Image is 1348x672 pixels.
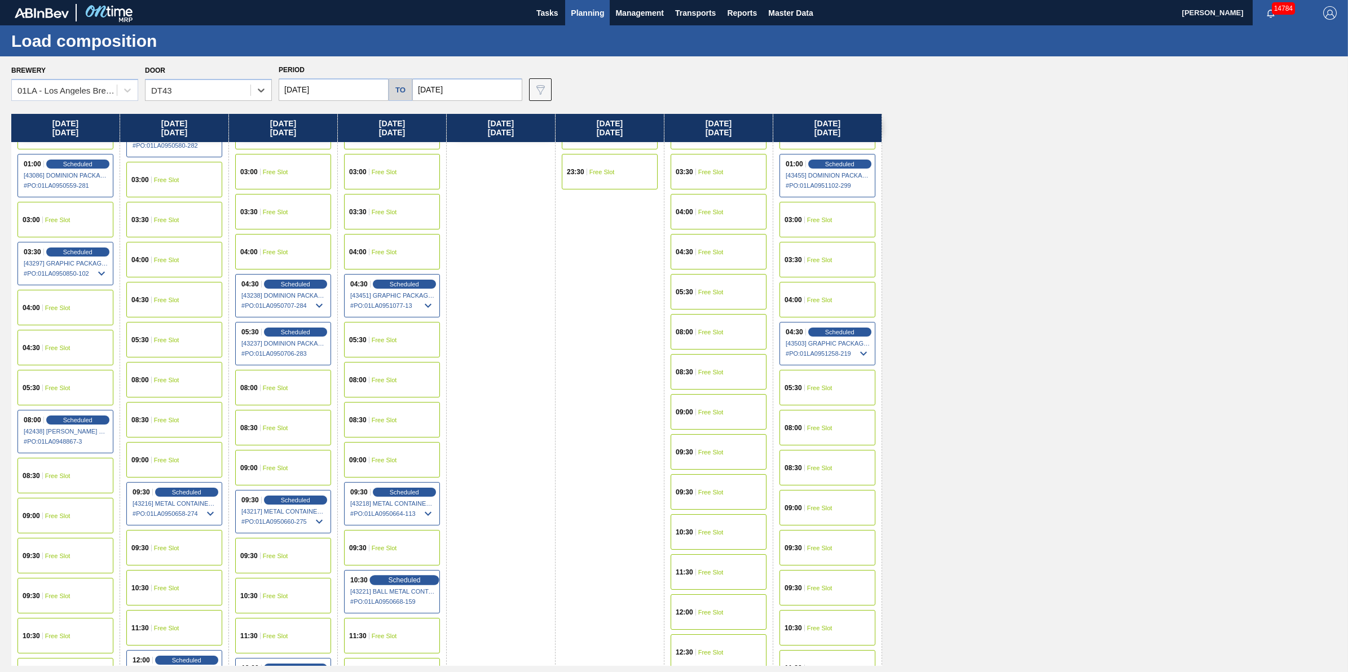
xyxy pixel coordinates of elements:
[535,6,560,20] span: Tasks
[23,216,40,223] span: 03:00
[263,425,288,431] span: Free Slot
[698,169,724,175] span: Free Slot
[372,633,397,639] span: Free Slot
[120,114,228,142] div: [DATE] [DATE]
[785,257,802,263] span: 03:30
[785,425,802,431] span: 08:00
[24,172,108,179] span: [43086] DOMINION PACKAGING, INC. - 0008325026
[698,529,724,536] span: Free Slot
[15,8,69,18] img: TNhmsLtSVTkK8tSr43FrP2fwEKptu5GPRR3wAAAABJRU5ErkJggg==
[131,457,149,463] span: 09:00
[241,299,326,312] span: # PO : 01LA0950707-284
[23,633,40,639] span: 10:30
[17,86,118,95] div: 01LA - Los Angeles Brewery
[676,449,693,456] span: 09:30
[785,545,802,551] span: 09:30
[807,425,832,431] span: Free Slot
[807,465,832,471] span: Free Slot
[390,281,419,288] span: Scheduled
[131,297,149,303] span: 04:30
[807,384,832,391] span: Free Slot
[349,417,367,423] span: 08:30
[131,176,149,183] span: 03:00
[529,78,552,101] button: icon-filter-gray
[350,299,435,312] span: # PO : 01LA0951077-13
[241,515,326,528] span: # PO : 01LA0950660-275
[825,329,854,335] span: Scheduled
[698,609,724,616] span: Free Slot
[281,329,310,335] span: Scheduled
[131,216,149,223] span: 03:30
[395,86,406,94] h5: to
[372,545,397,551] span: Free Slot
[154,625,179,631] span: Free Slot
[263,465,288,471] span: Free Slot
[350,588,435,595] span: [43221] BALL METAL CONTAINER GROUP - 0008342641
[24,260,108,267] span: [43297] GRAPHIC PACKAGING INTERNATIONA - 0008221069
[785,585,802,591] span: 09:30
[698,289,724,295] span: Free Slot
[131,417,149,423] span: 08:30
[349,633,367,639] span: 11:30
[241,281,259,288] span: 04:30
[698,249,724,255] span: Free Slot
[768,6,813,20] span: Master Data
[263,169,288,175] span: Free Slot
[24,267,108,280] span: # PO : 01LA0950850-102
[240,209,258,215] span: 03:30
[154,216,179,223] span: Free Slot
[172,657,201,664] span: Scheduled
[45,304,71,311] span: Free Slot
[240,425,258,431] span: 08:30
[133,489,150,496] span: 09:30
[567,169,584,175] span: 23:30
[240,552,258,559] span: 09:30
[807,665,832,671] span: Free Slot
[154,337,179,343] span: Free Slot
[23,472,40,479] span: 08:30
[154,417,179,423] span: Free Slot
[23,344,40,351] span: 04:30
[786,179,870,192] span: # PO : 01LA0951102-299
[807,545,832,551] span: Free Slot
[676,649,693,656] span: 12:30
[338,114,446,142] div: [DATE] [DATE]
[131,545,149,551] span: 09:30
[45,512,71,519] span: Free Slot
[263,209,288,215] span: Free Slot
[240,169,258,175] span: 03:00
[229,114,337,142] div: [DATE] [DATE]
[63,161,92,167] span: Scheduled
[263,552,288,559] span: Free Slot
[785,297,802,303] span: 04:00
[349,545,367,551] span: 09:30
[350,577,368,583] span: 10:30
[133,139,217,152] span: # PO : 01LA0950580-282
[241,347,326,360] span: # PO : 01LA0950706-283
[131,337,149,343] span: 05:30
[45,633,71,639] span: Free Slot
[676,249,693,255] span: 04:30
[23,304,40,311] span: 04:00
[786,340,870,347] span: [43503] GRAPHIC PACKAGING INTERNATIONA - 0008221069
[785,665,802,671] span: 11:30
[698,489,724,496] span: Free Slot
[241,340,326,347] span: [43237] DOMINION PACKAGING, INC. - 0008325026
[151,86,172,95] div: DT43
[388,576,420,583] span: Scheduled
[727,6,757,20] span: Reports
[24,179,108,192] span: # PO : 01LA0950559-281
[45,593,71,599] span: Free Slot
[350,281,368,288] span: 04:30
[807,216,832,223] span: Free Slot
[45,552,71,559] span: Free Slot
[281,497,310,503] span: Scheduled
[349,377,367,383] span: 08:00
[350,489,368,496] span: 09:30
[698,649,724,656] span: Free Slot
[773,114,882,142] div: [DATE] [DATE]
[372,417,397,423] span: Free Slot
[615,6,664,20] span: Management
[676,489,693,496] span: 09:30
[11,67,46,74] label: Brewery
